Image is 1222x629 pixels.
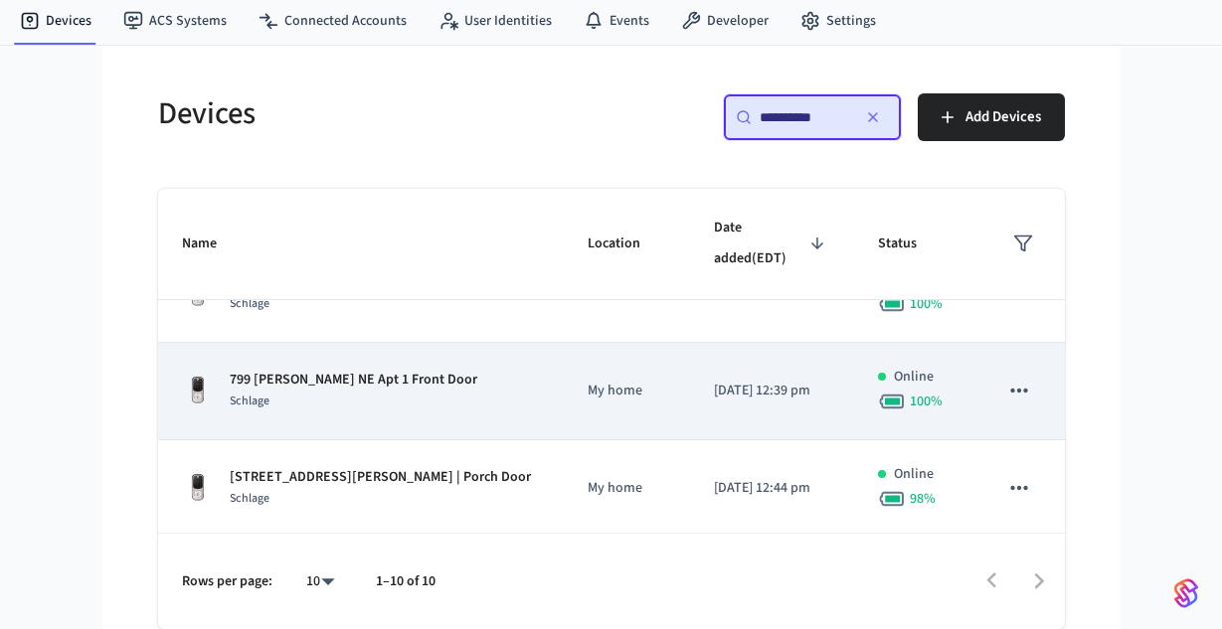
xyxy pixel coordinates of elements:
[965,104,1041,130] span: Add Devices
[910,392,943,411] span: 100 %
[230,467,531,488] p: [STREET_ADDRESS][PERSON_NAME] | Porch Door
[230,370,477,391] p: 799 [PERSON_NAME] NE Apt 1 Front Door
[4,3,107,39] a: Devices
[423,3,568,39] a: User Identities
[894,464,934,485] p: Online
[588,381,666,401] p: My home
[107,3,243,39] a: ACS Systems
[1174,577,1198,609] img: SeamLogoGradient.69752ec5.svg
[243,3,423,39] a: Connected Accounts
[588,478,666,499] p: My home
[158,93,600,134] h5: Devices
[910,294,943,314] span: 100 %
[878,229,943,259] span: Status
[182,472,214,504] img: Yale Assure Touchscreen Wifi Smart Lock, Satin Nickel, Front
[182,229,243,259] span: Name
[376,571,436,592] p: 1–10 of 10
[785,3,892,39] a: Settings
[918,93,1065,141] button: Add Devices
[568,3,665,39] a: Events
[230,295,269,312] span: Schlage
[894,367,934,388] p: Online
[230,490,269,507] span: Schlage
[714,478,830,499] p: [DATE] 12:44 pm
[182,375,214,406] img: Yale Assure Touchscreen Wifi Smart Lock, Satin Nickel, Front
[182,571,272,592] p: Rows per page:
[714,213,830,275] span: Date added(EDT)
[910,489,936,509] span: 98 %
[665,3,785,39] a: Developer
[714,381,830,401] p: [DATE] 12:39 pm
[296,567,344,596] div: 10
[230,393,269,409] span: Schlage
[588,229,666,259] span: Location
